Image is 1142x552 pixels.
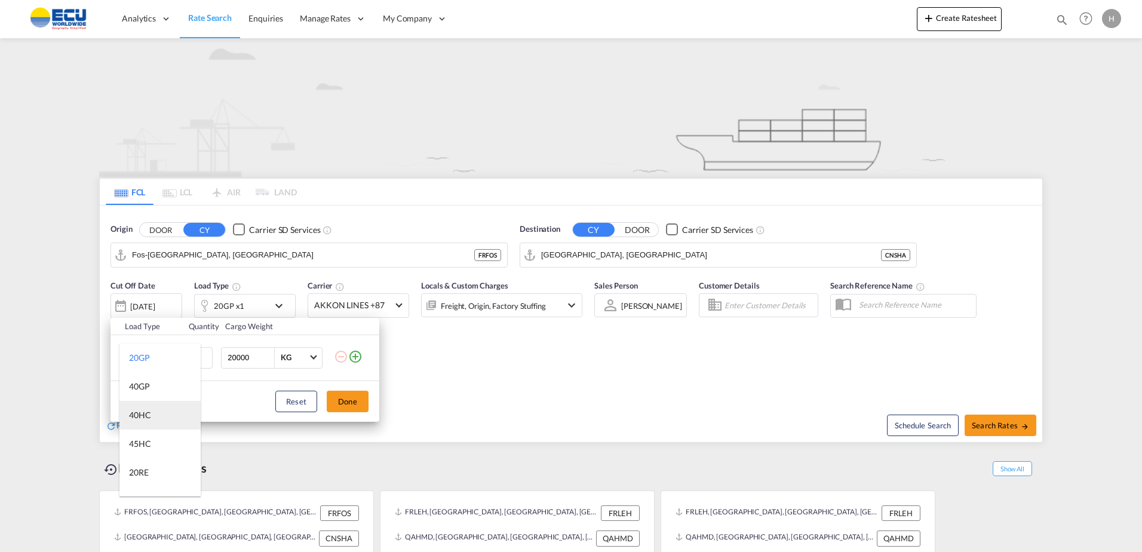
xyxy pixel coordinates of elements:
[129,467,149,479] div: 20RE
[129,352,150,364] div: 20GP
[129,381,150,392] div: 40GP
[129,495,149,507] div: 40RE
[129,409,151,421] div: 40HC
[129,438,151,450] div: 45HC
